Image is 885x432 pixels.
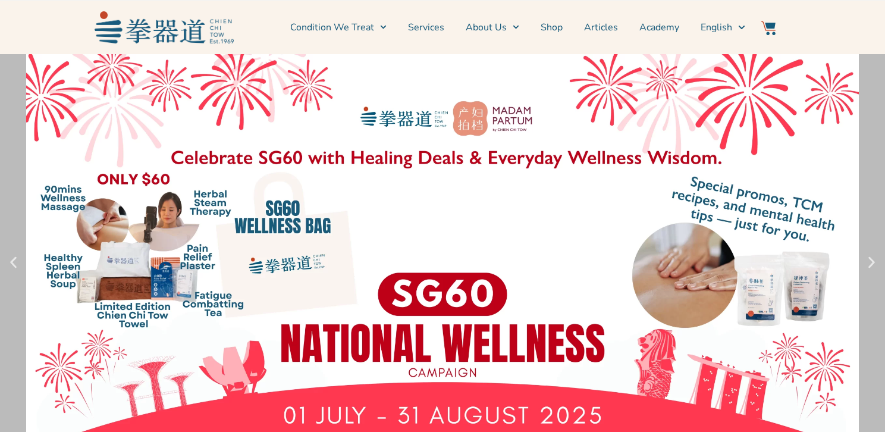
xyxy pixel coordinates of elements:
div: Previous slide [6,255,21,270]
span: English [701,20,732,35]
a: About Us [466,12,519,42]
a: English [701,12,745,42]
a: Articles [584,12,618,42]
div: Next slide [864,255,879,270]
img: Website Icon-03 [761,21,776,35]
a: Shop [541,12,563,42]
a: Condition We Treat [290,12,387,42]
a: Services [408,12,444,42]
a: Academy [639,12,679,42]
nav: Menu [240,12,745,42]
